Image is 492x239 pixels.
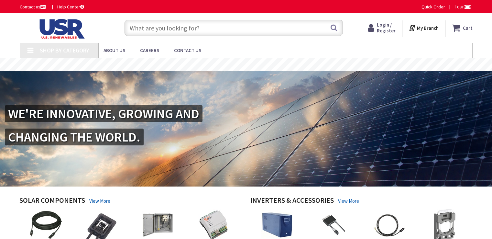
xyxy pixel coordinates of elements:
[104,47,125,53] span: About Us
[144,61,363,68] rs-layer: [MEDICAL_DATA]: Our Commitment to Our Employees and Customers
[338,198,359,204] a: View More
[174,47,201,53] span: Contact Us
[125,20,343,36] input: What are you looking for?
[417,25,439,31] strong: My Branch
[19,196,85,206] h4: Solar Components
[454,4,471,10] span: Tour
[368,22,396,34] a: Login / Register
[20,19,102,39] img: U.S. Renewable Solutions
[421,4,445,10] a: Quick Order
[57,4,84,10] a: Help Center
[463,22,473,34] strong: Cart
[5,129,144,145] h2: CHANGING THE WORLD.
[409,22,439,34] div: My Branch
[40,47,89,54] span: Shop By Category
[377,22,396,34] span: Login / Register
[5,105,202,122] h2: WE'RE INNOVATIVE, GROWING AND
[20,4,47,10] a: Contact us
[250,196,334,206] h4: Inverters & Accessories
[452,22,473,34] a: Cart
[89,198,110,204] a: View More
[140,47,159,53] span: Careers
